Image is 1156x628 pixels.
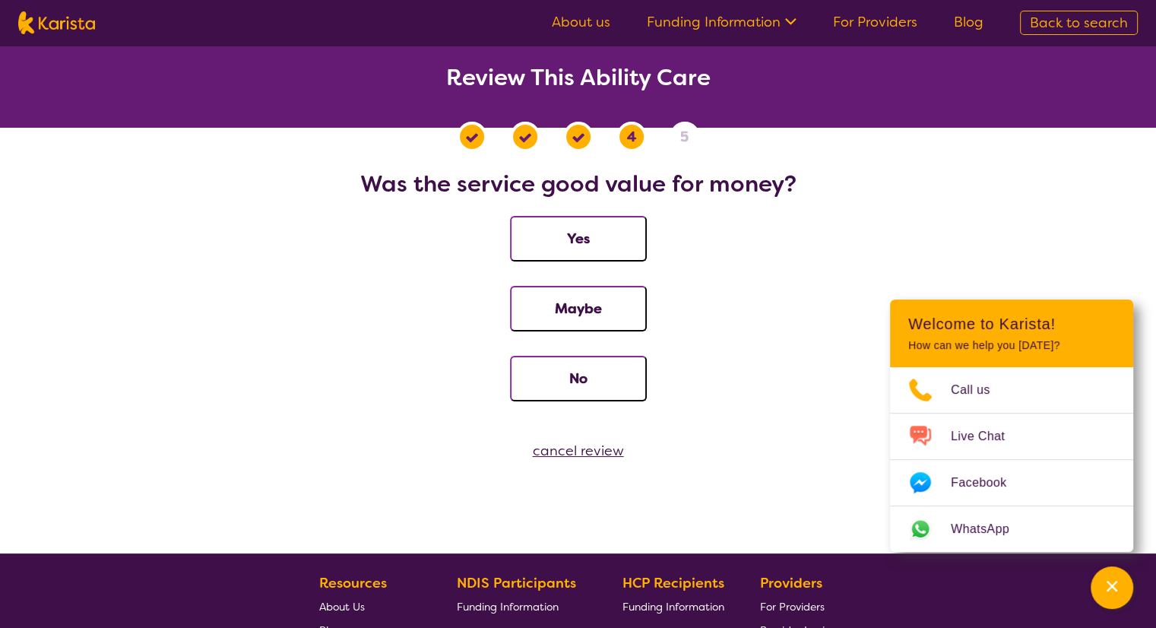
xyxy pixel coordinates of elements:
h2: Welcome to Karista! [908,315,1115,333]
button: No [510,356,647,401]
b: NDIS Participants [457,574,576,592]
span: For Providers [760,600,825,614]
ul: Choose channel [890,367,1133,552]
span: Live Chat [951,425,1023,448]
button: Maybe [510,286,647,331]
button: Channel Menu [1091,566,1133,609]
button: Yes [510,216,647,262]
a: Web link opens in a new tab. [890,506,1133,552]
p: How can we help you [DATE]? [908,339,1115,352]
a: Back to search [1020,11,1138,35]
span: 5 [680,125,689,148]
img: Karista logo [18,11,95,34]
a: For Providers [760,595,831,618]
a: Funding Information [622,595,724,618]
b: Resources [319,574,387,592]
span: About Us [319,600,365,614]
a: About us [552,13,610,31]
span: 4 [627,125,636,148]
span: Funding Information [622,600,724,614]
a: About Us [319,595,421,618]
span: Back to search [1030,14,1128,32]
div: Channel Menu [890,300,1133,552]
span: Call us [951,379,1009,401]
a: Blog [954,13,983,31]
h2: Was the service good value for money? [18,170,1138,198]
a: For Providers [833,13,917,31]
a: Funding Information [647,13,797,31]
b: Providers [760,574,822,592]
b: HCP Recipients [622,574,724,592]
span: Facebook [951,471,1025,494]
a: Funding Information [457,595,588,618]
span: WhatsApp [951,518,1028,541]
h2: Review This Ability Care [18,64,1138,91]
span: Funding Information [457,600,559,614]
